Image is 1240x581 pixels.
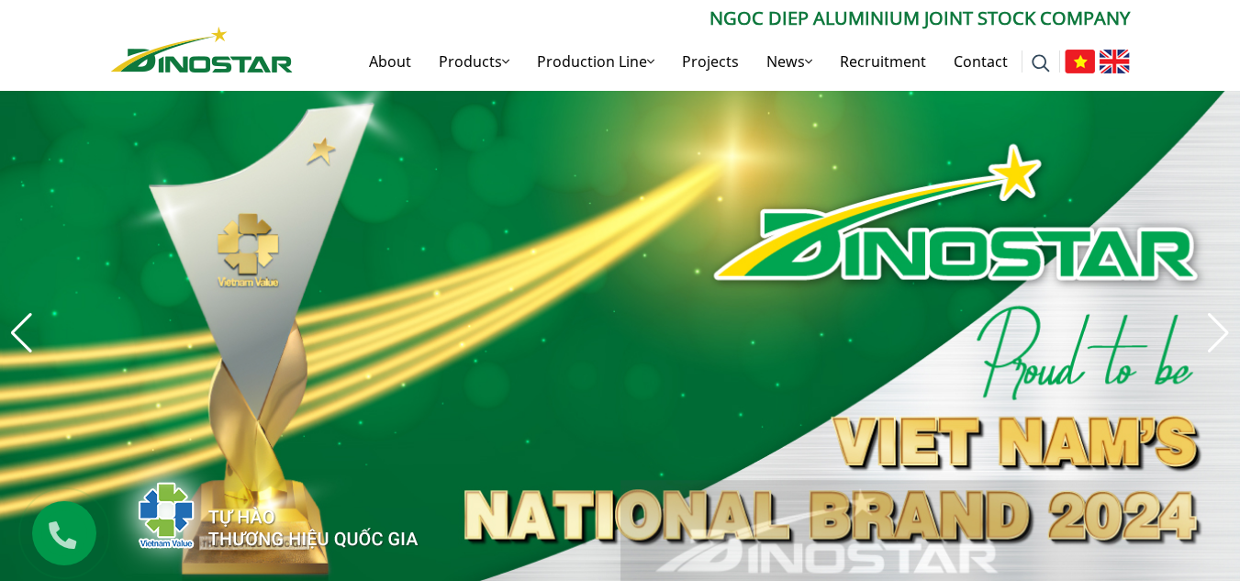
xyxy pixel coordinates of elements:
[1065,50,1095,73] img: Tiếng Việt
[753,32,826,91] a: News
[293,5,1130,32] p: Ngoc Diep Aluminium Joint Stock Company
[940,32,1022,91] a: Contact
[523,32,668,91] a: Production Line
[1100,50,1130,73] img: English
[668,32,753,91] a: Projects
[826,32,940,91] a: Recruitment
[84,449,421,574] img: thqg
[425,32,523,91] a: Products
[1032,54,1050,73] img: search
[111,27,293,73] img: Nhôm Dinostar
[355,32,425,91] a: About
[111,23,293,72] a: Nhôm Dinostar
